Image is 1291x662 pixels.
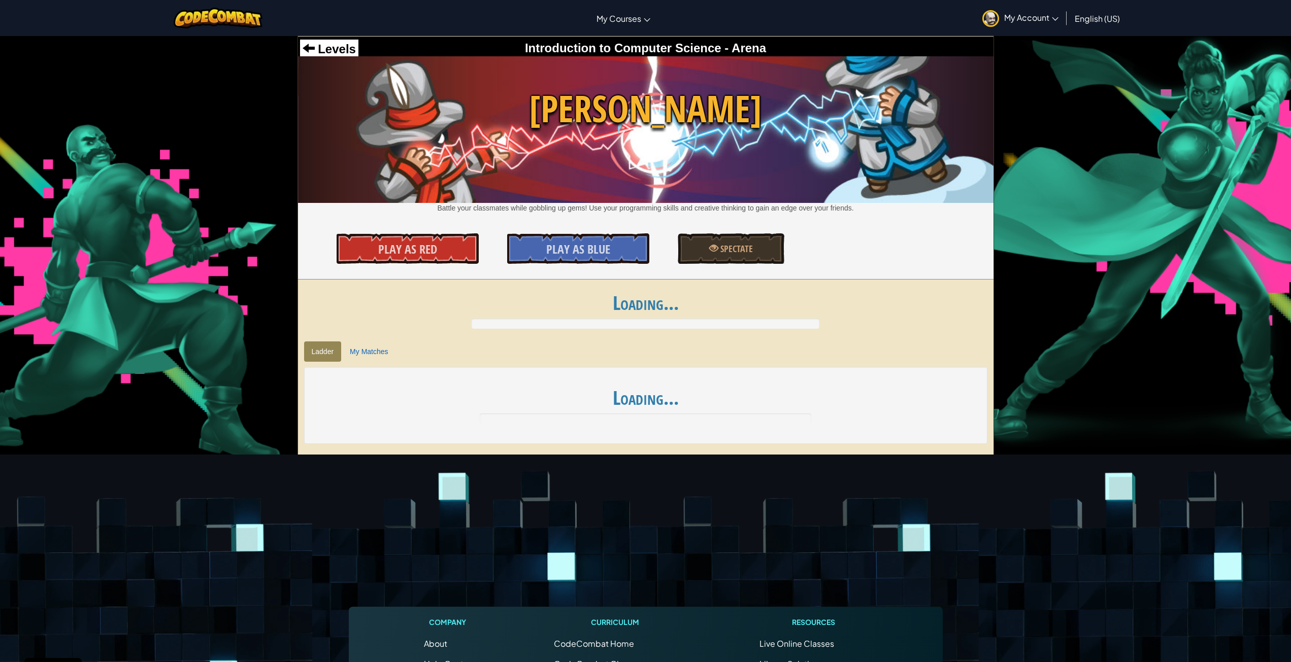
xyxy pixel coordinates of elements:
[298,292,994,313] h1: Loading...
[342,341,395,362] a: My Matches
[591,5,655,32] a: My Courses
[525,41,721,55] span: Introduction to Computer Science
[174,8,262,28] img: CodeCombat logo
[298,83,994,135] span: [PERSON_NAME]
[298,203,994,213] p: Battle your classmates while gobbling up gems! Use your programming skills and creative thinking ...
[759,638,834,649] a: Live Online Classes
[718,242,753,255] span: Spectate
[1070,5,1125,32] a: English (US)
[546,241,610,257] span: Play As Blue
[303,42,356,56] a: Levels
[378,241,437,257] span: Play As Red
[759,617,868,628] h1: Resources
[314,387,977,408] h1: Loading...
[1004,12,1058,23] span: My Account
[424,617,471,628] h1: Company
[554,617,677,628] h1: Curriculum
[678,233,784,264] a: Spectate
[304,341,342,362] a: Ladder
[554,638,634,649] span: CodeCombat Home
[982,10,999,27] img: avatar
[721,41,766,55] span: - Arena
[315,42,356,56] span: Levels
[424,638,447,649] a: About
[597,13,641,24] span: My Courses
[977,2,1064,34] a: My Account
[1075,13,1120,24] span: English (US)
[298,56,994,202] img: Wakka Maul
